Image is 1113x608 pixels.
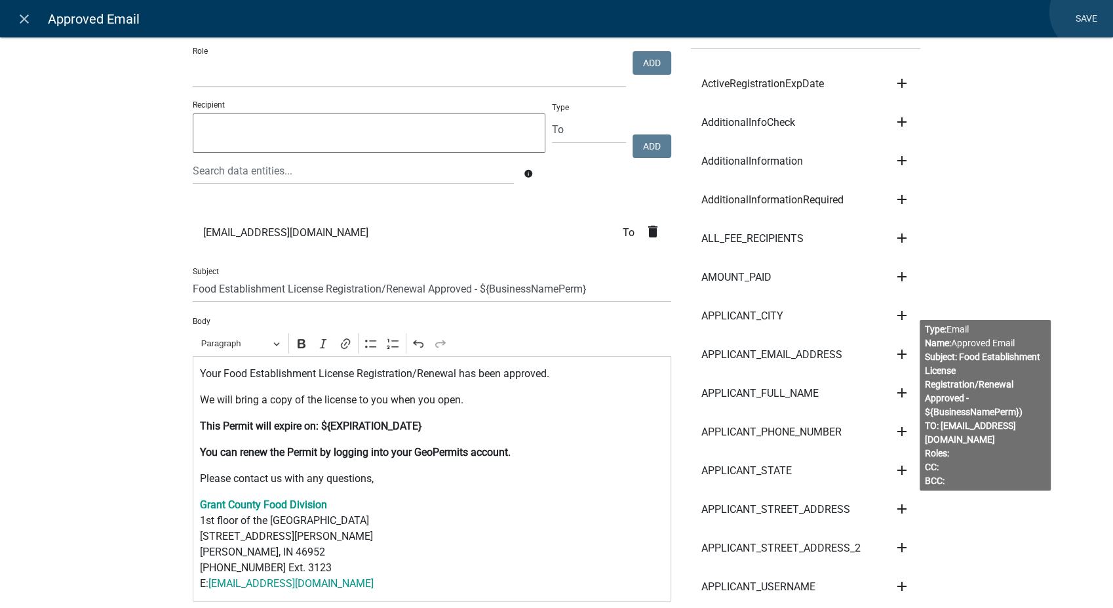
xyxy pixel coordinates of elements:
[200,471,665,487] p: Please contact us with any questions,
[701,311,783,321] span: APPLICANT_CITY
[195,333,286,354] button: Paragraph, Heading
[925,448,949,458] b: Roles:
[193,47,208,55] label: Role
[200,497,665,592] p: 1st floor of the [GEOGRAPHIC_DATA] [STREET_ADDRESS][PERSON_NAME] [PERSON_NAME], IN 46952 [PHONE_N...
[193,317,210,325] label: Body
[894,75,910,91] i: add
[701,350,842,360] span: APPLICANT_EMAIL_ADDRESS
[200,446,511,458] strong: You can renew the Permit by logging into your GeoPermits account.
[701,543,861,554] span: APPLICANT_STREET_ADDRESS_2
[16,11,32,27] i: close
[200,420,421,432] strong: This Permit will expire on: ${EXPIRATION_DATE}
[201,336,269,352] span: Paragraph
[701,233,804,244] span: ALL_FEE_RECIPIENTS
[894,385,910,401] i: add
[193,99,545,111] p: Recipient
[894,462,910,478] i: add
[48,6,140,32] span: Approved Email
[925,462,939,472] b: CC:
[701,272,771,283] span: AMOUNT_PAID
[894,578,910,594] i: add
[701,117,795,128] span: AdditionalInfoCheck
[925,338,951,348] b: Name:
[552,104,569,111] label: Type
[925,420,1016,445] b: TO: [EMAIL_ADDRESS][DOMAIN_NAME]
[701,388,819,399] span: APPLICANT_FULL_NAME
[925,476,945,486] b: BCC:
[894,501,910,517] i: add
[200,392,665,408] p: We will bring a copy of the license to you when you open.
[894,308,910,323] i: add
[894,269,910,285] i: add
[701,195,844,205] span: AdditionalInformationRequired
[203,228,368,238] span: [EMAIL_ADDRESS][DOMAIN_NAME]
[193,157,514,184] input: Search data entities...
[701,582,815,592] span: APPLICANT_USERNAME
[524,169,533,178] i: info
[894,153,910,169] i: add
[701,504,850,515] span: APPLICANT_STREET_ADDRESS
[894,192,910,207] i: add
[633,134,671,158] button: Add
[208,577,374,590] a: [EMAIL_ADDRESS][DOMAIN_NAME]
[633,51,671,75] button: Add
[193,331,671,355] div: Editor toolbar
[200,498,327,511] a: Grant County Food Division
[894,230,910,246] i: add
[701,79,824,89] span: ActiveRegistrationExpDate
[623,228,645,238] span: To
[925,352,1040,417] b: Subject: Food Establishment License Registration/Renewal Approved - ${BusinessNamePerm})
[894,346,910,362] i: add
[193,356,671,602] div: Editor editing area: main. Press Alt+0 for help.
[894,114,910,130] i: add
[645,224,661,239] i: delete
[920,320,1051,491] div: Email Approved Email
[200,366,665,382] p: Your Food Establishment License Registration/Renewal has been approved.
[701,427,842,437] span: APPLICANT_PHONE_NUMBER
[894,540,910,556] i: add
[701,156,803,167] span: AdditionalInformation
[701,466,792,476] span: APPLICANT_STATE
[925,324,947,334] b: Type:
[894,424,910,439] i: add
[1070,7,1103,31] a: Save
